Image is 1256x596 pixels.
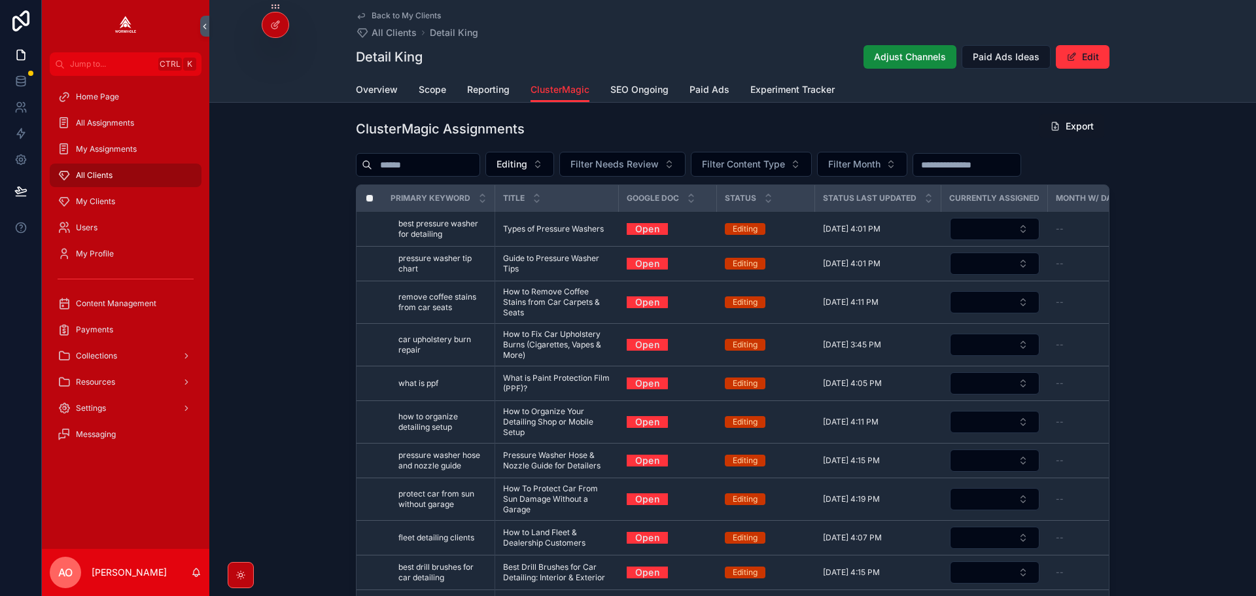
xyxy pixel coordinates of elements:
a: Users [50,216,201,239]
span: [DATE] 4:15 PM [823,567,880,578]
span: Settings [76,403,106,413]
span: [DATE] 4:15 PM [823,455,880,466]
a: All Clients [50,164,201,187]
a: Back to My Clients [356,10,441,21]
span: Scope [419,83,446,96]
a: -- [1056,340,1143,350]
a: Select Button [949,290,1040,314]
button: Paid Ads Ideas [962,45,1051,69]
span: Filter Content Type [702,158,785,171]
a: how to organize detailing setup [398,412,487,432]
a: Open [627,412,668,432]
a: best drill brushes for car detailing [398,562,487,583]
a: Open [627,373,668,393]
a: Detail King [430,26,478,39]
a: Open [627,562,668,582]
button: Select Button [559,152,686,177]
a: Open [627,219,668,239]
span: fleet detailing clients [398,533,474,543]
span: [DATE] 4:01 PM [823,224,881,234]
a: Open [627,450,668,470]
span: [DATE] 4:11 PM [823,417,879,427]
span: K [184,59,195,69]
span: -- [1056,494,1064,504]
a: Select Button [949,252,1040,275]
span: All Clients [76,170,113,181]
span: How to Land Fleet & Dealership Customers [503,527,611,548]
div: Editing [733,455,758,466]
div: scrollable content [42,76,209,463]
span: Messaging [76,429,116,440]
button: Jump to...CtrlK [50,52,201,76]
div: Editing [733,223,758,235]
span: -- [1056,340,1064,350]
a: Select Button [949,410,1040,434]
span: [DATE] 4:05 PM [823,378,882,389]
span: Reporting [467,83,510,96]
a: Experiment Tracker [750,78,835,104]
span: -- [1056,378,1064,389]
a: Open [627,377,709,389]
span: [DATE] 4:19 PM [823,494,880,504]
a: Reporting [467,78,510,104]
a: Pressure Washer Hose & Nozzle Guide for Detailers [503,450,611,471]
a: [DATE] 3:45 PM [823,340,933,350]
span: -- [1056,224,1064,234]
span: Paid Ads Ideas [973,50,1039,63]
a: -- [1056,455,1143,466]
span: car upholstery burn repair [398,334,487,355]
span: Resources [76,377,115,387]
a: Open [627,532,709,544]
button: Select Button [950,334,1039,356]
a: what is ppf [398,378,487,389]
a: Best Drill Brushes for Car Detailing: Interior & Exterior [503,562,611,583]
button: Select Button [950,372,1039,394]
a: Payments [50,318,201,342]
button: Select Button [691,152,812,177]
a: Open [627,258,709,270]
a: Open [627,339,709,351]
button: Select Button [950,449,1039,472]
div: Editing [733,532,758,544]
a: [DATE] 4:07 PM [823,533,933,543]
button: Select Button [950,291,1039,313]
a: Scope [419,78,446,104]
a: Guide to Pressure Washer Tips [503,253,611,274]
a: Paid Ads [689,78,729,104]
img: App logo [115,16,136,37]
a: Open [627,527,668,548]
a: All Clients [356,26,417,39]
span: pressure washer tip chart [398,253,487,274]
div: Editing [733,416,758,428]
span: remove coffee stains from car seats [398,292,487,313]
a: Open [627,567,709,578]
a: How To Protect Car From Sun Damage Without a Garage [503,483,611,515]
a: Open [627,493,709,505]
a: -- [1056,533,1143,543]
span: All Clients [372,26,417,39]
a: Select Button [949,449,1040,472]
button: Adjust Channels [863,45,956,69]
div: Editing [733,339,758,351]
a: My Assignments [50,137,201,161]
span: what is ppf [398,378,438,389]
span: Payments [76,324,113,335]
span: Currently Assigned [949,193,1039,203]
span: Status [725,193,756,203]
a: Open [627,223,709,235]
span: Google Doc [627,193,679,203]
a: Open [627,455,709,466]
span: Month w/ Dates [1056,193,1126,203]
span: Editing [497,158,527,171]
div: Editing [733,493,758,505]
span: Overview [356,83,398,96]
a: -- [1056,567,1143,578]
a: [DATE] 4:11 PM [823,417,933,427]
a: Editing [725,455,807,466]
a: [DATE] 4:01 PM [823,224,933,234]
a: Resources [50,370,201,394]
a: Open [627,334,668,355]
